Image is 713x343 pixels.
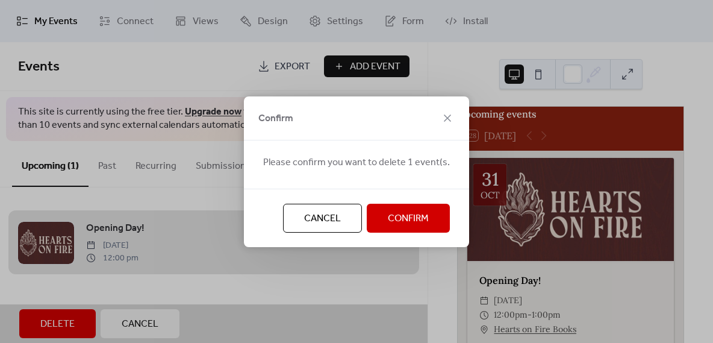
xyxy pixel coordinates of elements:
span: Cancel [304,212,341,226]
button: Confirm [367,204,450,233]
span: Confirm [258,112,293,126]
span: Please confirm you want to delete 1 event(s. [263,156,450,170]
button: Cancel [283,204,362,233]
span: Confirm [388,212,429,226]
